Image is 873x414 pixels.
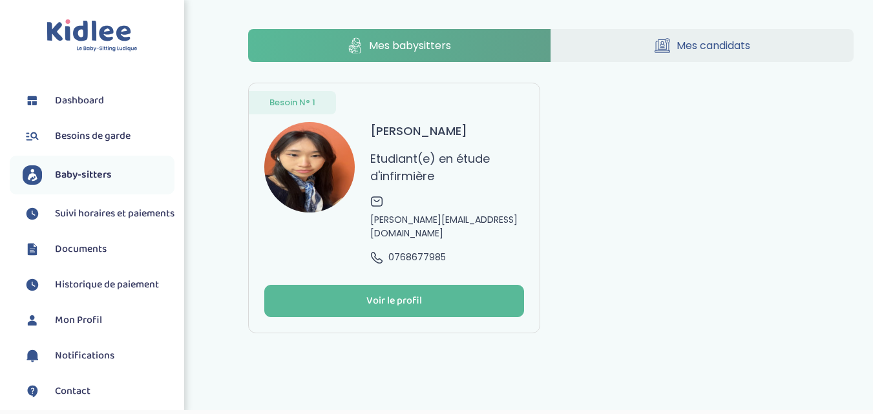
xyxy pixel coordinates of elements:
[264,285,525,317] button: Voir le profil
[369,37,451,54] span: Mes babysitters
[47,19,138,52] img: logo.svg
[23,346,42,366] img: notification.svg
[55,129,131,144] span: Besoins de garde
[23,275,174,295] a: Historique de paiement
[55,93,104,109] span: Dashboard
[366,294,422,309] div: Voir le profil
[269,96,315,109] span: Besoin N° 1
[23,165,174,185] a: Baby-sitters
[55,242,107,257] span: Documents
[23,240,42,259] img: documents.svg
[23,311,42,330] img: profil.svg
[23,275,42,295] img: suivihoraire.svg
[23,91,174,110] a: Dashboard
[23,127,42,146] img: besoin.svg
[23,382,42,401] img: contact.svg
[55,348,114,364] span: Notifications
[248,83,541,333] a: Besoin N° 1 avatar [PERSON_NAME] Etudiant(e) en étude d'infirmière [PERSON_NAME][EMAIL_ADDRESS][D...
[370,122,467,140] h3: [PERSON_NAME]
[677,37,750,54] span: Mes candidats
[23,91,42,110] img: dashboard.svg
[23,311,174,330] a: Mon Profil
[388,251,446,264] span: 0768677985
[23,127,174,146] a: Besoins de garde
[23,204,174,223] a: Suivi horaires et paiements
[264,122,355,212] img: avatar
[55,384,90,399] span: Contact
[23,240,174,259] a: Documents
[370,213,525,240] span: [PERSON_NAME][EMAIL_ADDRESS][DOMAIN_NAME]
[551,29,854,62] a: Mes candidats
[23,382,174,401] a: Contact
[23,346,174,366] a: Notifications
[55,167,112,183] span: Baby-sitters
[23,165,42,185] img: babysitters.svg
[23,204,42,223] img: suivihoraire.svg
[55,277,159,293] span: Historique de paiement
[55,313,102,328] span: Mon Profil
[370,150,525,185] p: Etudiant(e) en étude d'infirmière
[248,29,551,62] a: Mes babysitters
[55,206,174,222] span: Suivi horaires et paiements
